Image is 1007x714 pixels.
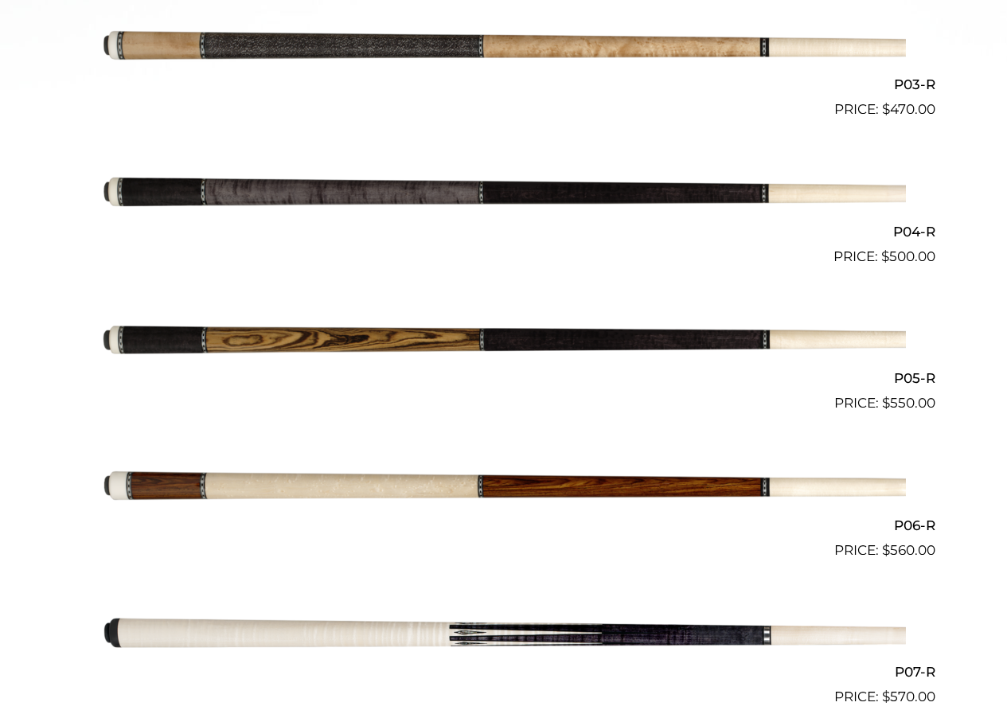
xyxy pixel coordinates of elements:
[882,542,935,558] bdi: 560.00
[102,274,906,408] img: P05-R
[72,217,935,246] h2: P04-R
[882,395,935,411] bdi: 550.00
[72,420,935,560] a: P06-R $560.00
[882,101,935,117] bdi: 470.00
[72,274,935,414] a: P05-R $550.00
[102,568,906,701] img: P07-R
[72,568,935,708] a: P07-R $570.00
[102,420,906,554] img: P06-R
[881,248,935,264] bdi: 500.00
[72,510,935,540] h2: P06-R
[882,395,890,411] span: $
[72,657,935,687] h2: P07-R
[72,364,935,393] h2: P05-R
[881,248,889,264] span: $
[102,127,906,260] img: P04-R
[882,689,935,704] bdi: 570.00
[72,70,935,99] h2: P03-R
[882,689,890,704] span: $
[72,127,935,267] a: P04-R $500.00
[882,101,890,117] span: $
[882,542,890,558] span: $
